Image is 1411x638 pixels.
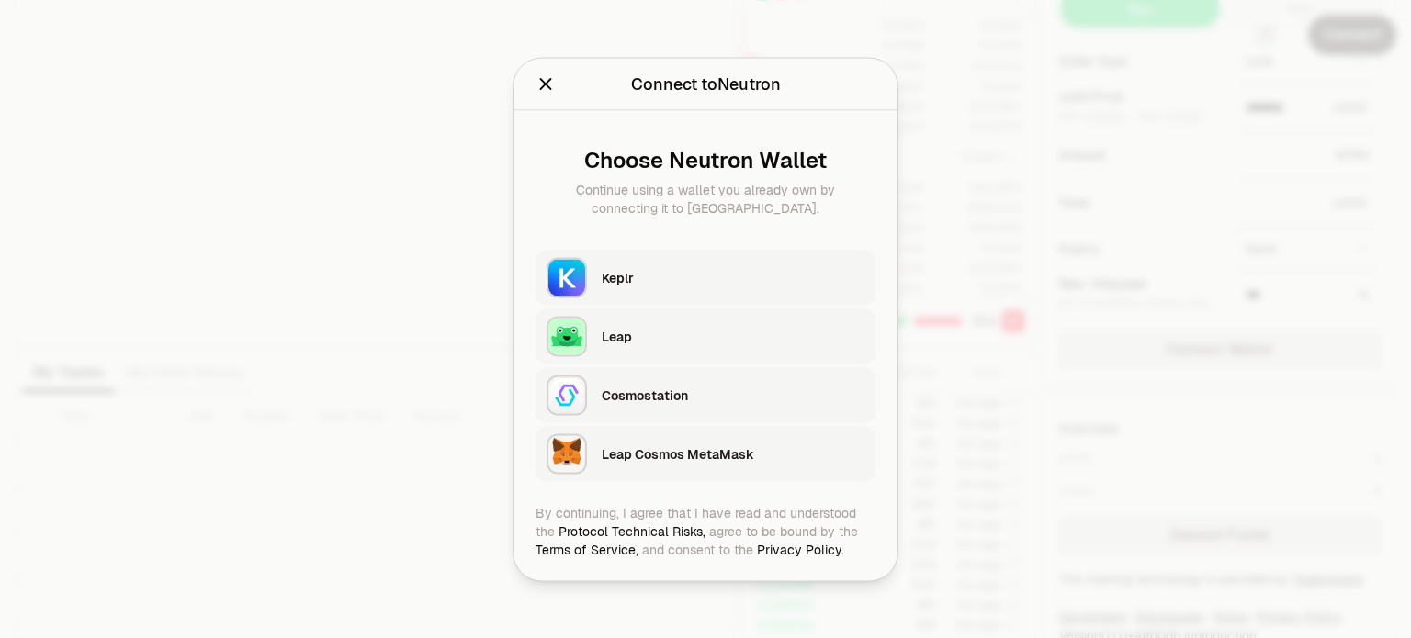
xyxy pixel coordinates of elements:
a: Privacy Policy. [757,541,844,557]
img: Leap [547,316,587,356]
div: Connect to Neutron [631,71,781,96]
img: Leap Cosmos MetaMask [547,433,587,474]
button: Close [536,71,556,96]
img: Keplr [547,257,587,297]
div: Continue using a wallet you already own by connecting it to [GEOGRAPHIC_DATA]. [550,180,861,217]
button: LeapLeap [536,308,875,364]
div: Choose Neutron Wallet [550,147,861,173]
div: Leap Cosmos MetaMask [602,444,864,463]
div: Leap [602,327,864,345]
div: Keplr [602,268,864,286]
button: CosmostationCosmostation [536,367,875,422]
div: By continuing, I agree that I have read and understood the agree to be bound by the and consent t... [536,503,875,558]
button: KeplrKeplr [536,250,875,305]
img: Cosmostation [547,375,587,415]
a: Terms of Service, [536,541,638,557]
div: Cosmostation [602,386,864,404]
a: Protocol Technical Risks, [559,522,705,539]
button: Leap Cosmos MetaMaskLeap Cosmos MetaMask [536,426,875,481]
